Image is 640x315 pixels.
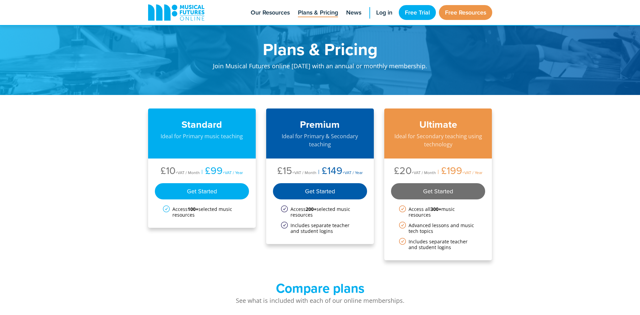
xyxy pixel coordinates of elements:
[391,183,485,199] div: Get Started
[281,206,359,218] li: Access selected music resources
[306,206,316,212] strong: 200+
[223,170,243,175] span: +VAT / Year
[412,170,436,175] span: +VAT / Month
[376,8,392,17] span: Log in
[298,8,338,17] span: Plans & Pricing
[189,41,452,57] h1: Plans & Pricing
[399,222,477,234] li: Advanced lessons and music tech topics
[189,57,452,78] p: Join Musical Futures online [DATE] with an annual or monthly membership.
[391,132,485,148] p: Ideal for Secondary teaching using technology
[251,8,290,17] span: Our Resources
[155,183,249,199] div: Get Started
[188,206,198,212] strong: 100+
[346,8,361,17] span: News
[200,165,243,178] li: £99
[277,165,316,178] li: £15
[155,119,249,130] h3: Standard
[163,206,241,218] li: Access selected music resources
[394,165,436,178] li: £20
[316,165,363,178] li: £149
[148,281,492,296] h2: Compare plans
[399,206,477,218] li: Access all music resources
[391,119,485,130] h3: Ultimate
[436,165,482,178] li: £199
[292,170,316,175] span: +VAT / Month
[175,170,200,175] span: +VAT / Month
[155,132,249,140] p: Ideal for Primary music teaching
[148,296,492,305] p: See what is included with each of our online memberships.
[399,5,436,20] a: Free Trial
[273,132,367,148] p: Ideal for Primary & Secondary teaching
[342,170,363,175] span: +VAT / Year
[399,239,477,250] li: Includes separate teacher and student logins
[273,183,367,199] div: Get Started
[439,5,492,20] a: Free Resources
[281,222,359,234] li: Includes separate teacher and student logins
[430,206,441,212] strong: 300+
[273,119,367,130] h3: Premium
[161,165,200,178] li: £10
[462,170,482,175] span: +VAT / Year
